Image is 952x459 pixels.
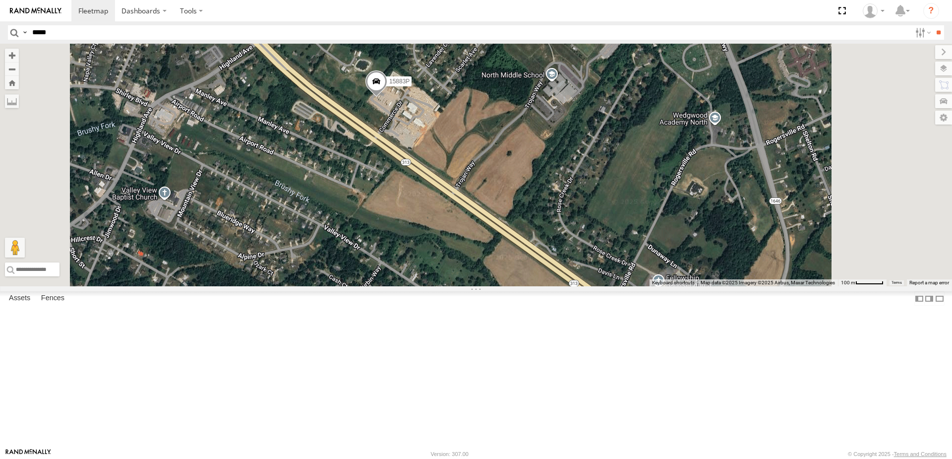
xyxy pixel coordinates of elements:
button: Keyboard shortcuts [652,279,695,286]
span: 15883P [389,78,410,85]
i: ? [923,3,939,19]
label: Search Query [21,25,29,40]
label: Assets [4,292,35,306]
label: Hide Summary Table [935,291,945,306]
label: Dock Summary Table to the Left [914,291,924,306]
button: Zoom Home [5,76,19,89]
span: Map data ©2025 Imagery ©2025 Airbus, Maxar Technologies [701,280,835,285]
a: Terms and Conditions [894,451,947,457]
a: Terms (opens in new tab) [892,281,902,285]
div: © Copyright 2025 - [848,451,947,457]
label: Search Filter Options [911,25,933,40]
button: Zoom out [5,62,19,76]
button: Drag Pegman onto the map to open Street View [5,238,25,258]
label: Fences [36,292,69,306]
button: Zoom in [5,49,19,62]
a: Report a map error [909,280,949,285]
div: Version: 307.00 [431,451,469,457]
a: Visit our Website [5,449,51,459]
button: Map Scale: 100 m per 53 pixels [838,279,887,286]
label: Measure [5,94,19,108]
span: 100 m [841,280,855,285]
label: Map Settings [935,111,952,125]
label: Dock Summary Table to the Right [924,291,934,306]
img: rand-logo.svg [10,7,61,14]
div: Paul Withrow [859,3,888,18]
